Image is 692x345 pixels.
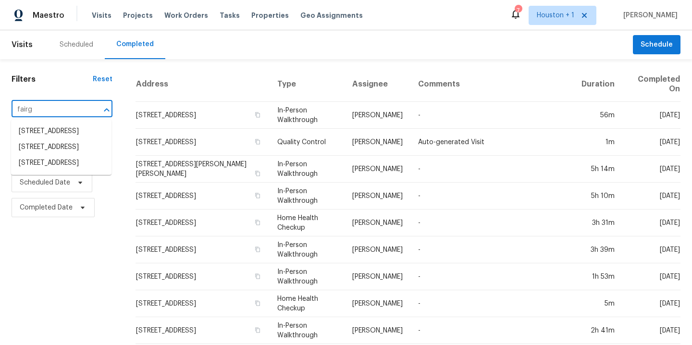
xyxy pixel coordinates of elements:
span: [PERSON_NAME] [619,11,678,20]
span: Properties [251,11,289,20]
button: Copy Address [253,245,262,254]
td: 5h 14m [574,156,622,183]
span: Completed Date [20,203,73,212]
button: Copy Address [253,169,262,178]
td: [STREET_ADDRESS] [136,209,270,236]
td: - [410,183,574,209]
td: [DATE] [622,102,680,129]
button: Close [100,103,113,117]
td: 3h 39m [574,236,622,263]
td: [STREET_ADDRESS] [136,290,270,317]
td: Home Health Checkup [270,290,345,317]
th: Type [270,67,345,102]
td: - [410,317,574,344]
div: 7 [515,6,521,15]
td: [PERSON_NAME] [345,236,410,263]
span: Schedule [641,39,673,51]
th: Comments [410,67,574,102]
span: Visits [92,11,111,20]
h1: Filters [12,74,93,84]
span: Tasks [220,12,240,19]
td: [STREET_ADDRESS][PERSON_NAME][PERSON_NAME] [136,156,270,183]
td: [PERSON_NAME] [345,209,410,236]
td: - [410,290,574,317]
td: Home Health Checkup [270,209,345,236]
th: Completed On [622,67,680,102]
span: Houston + 1 [537,11,574,20]
button: Copy Address [253,137,262,146]
span: Maestro [33,11,64,20]
td: 1h 53m [574,263,622,290]
th: Duration [574,67,622,102]
td: 5m [574,290,622,317]
td: [PERSON_NAME] [345,263,410,290]
td: In-Person Walkthrough [270,156,345,183]
td: [DATE] [622,290,680,317]
li: [STREET_ADDRESS] [11,155,111,171]
td: [STREET_ADDRESS] [136,317,270,344]
td: 5h 10m [574,183,622,209]
span: Geo Assignments [300,11,363,20]
td: [DATE] [622,183,680,209]
td: 3h 31m [574,209,622,236]
td: [STREET_ADDRESS] [136,263,270,290]
td: [DATE] [622,156,680,183]
td: 56m [574,102,622,129]
button: Copy Address [253,218,262,227]
li: [STREET_ADDRESS] [11,139,111,155]
td: [DATE] [622,263,680,290]
td: 1m [574,129,622,156]
td: [STREET_ADDRESS] [136,102,270,129]
span: Work Orders [164,11,208,20]
td: [STREET_ADDRESS] [136,129,270,156]
td: In-Person Walkthrough [270,263,345,290]
td: - [410,156,574,183]
td: In-Person Walkthrough [270,317,345,344]
td: - [410,209,574,236]
span: Scheduled Date [20,178,70,187]
td: [PERSON_NAME] [345,129,410,156]
td: [STREET_ADDRESS] [136,236,270,263]
button: Schedule [633,35,680,55]
td: - [410,263,574,290]
td: [DATE] [622,209,680,236]
td: [PERSON_NAME] [345,156,410,183]
th: Assignee [345,67,410,102]
div: Scheduled [60,40,93,49]
td: - [410,102,574,129]
td: [DATE] [622,317,680,344]
td: 2h 41m [574,317,622,344]
span: Projects [123,11,153,20]
div: Reset [93,74,112,84]
td: In-Person Walkthrough [270,236,345,263]
button: Copy Address [253,191,262,200]
td: - [410,236,574,263]
li: [STREET_ADDRESS] [11,123,111,139]
button: Copy Address [253,326,262,334]
input: Search for an address... [12,102,86,117]
td: [STREET_ADDRESS] [136,183,270,209]
td: In-Person Walkthrough [270,102,345,129]
button: Copy Address [253,299,262,308]
span: Visits [12,34,33,55]
td: Quality Control [270,129,345,156]
th: Address [136,67,270,102]
td: [PERSON_NAME] [345,183,410,209]
td: [PERSON_NAME] [345,317,410,344]
td: [PERSON_NAME] [345,290,410,317]
td: [PERSON_NAME] [345,102,410,129]
button: Copy Address [253,111,262,119]
td: [DATE] [622,236,680,263]
td: [DATE] [622,129,680,156]
td: In-Person Walkthrough [270,183,345,209]
div: Completed [116,39,154,49]
button: Copy Address [253,272,262,281]
td: Auto-generated Visit [410,129,574,156]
